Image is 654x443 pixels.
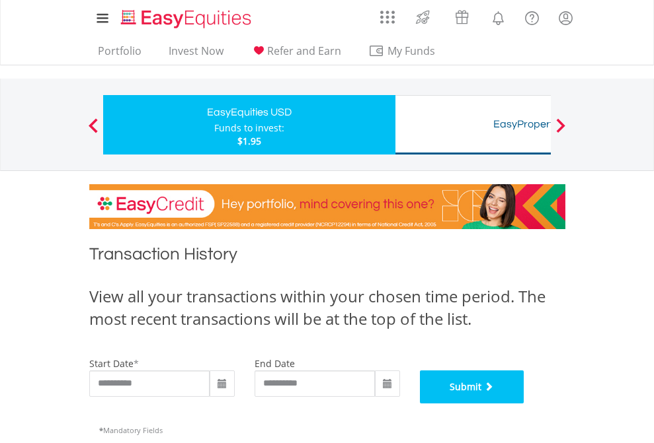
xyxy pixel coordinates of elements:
button: Next [548,125,574,138]
button: Previous [80,125,106,138]
a: My Profile [549,3,583,32]
a: Notifications [481,3,515,30]
span: $1.95 [237,135,261,147]
img: EasyEquities_Logo.png [118,8,257,30]
a: Refer and Earn [245,44,347,65]
a: Invest Now [163,44,229,65]
label: start date [89,357,134,370]
img: grid-menu-icon.svg [380,10,395,24]
button: Submit [420,370,524,403]
img: thrive-v2.svg [412,7,434,28]
div: EasyEquities USD [111,103,388,121]
a: AppsGrid [372,3,403,24]
a: Portfolio [93,44,147,65]
h1: Transaction History [89,242,565,272]
img: EasyCredit Promotion Banner [89,184,565,229]
img: vouchers-v2.svg [451,7,473,28]
span: Refer and Earn [267,44,341,58]
span: Mandatory Fields [99,425,163,435]
a: Vouchers [442,3,481,28]
a: Home page [116,3,257,30]
label: end date [255,357,295,370]
div: View all your transactions within your chosen time period. The most recent transactions will be a... [89,285,565,331]
div: Funds to invest: [214,121,284,135]
a: FAQ's and Support [515,3,549,30]
span: My Funds [368,42,455,59]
